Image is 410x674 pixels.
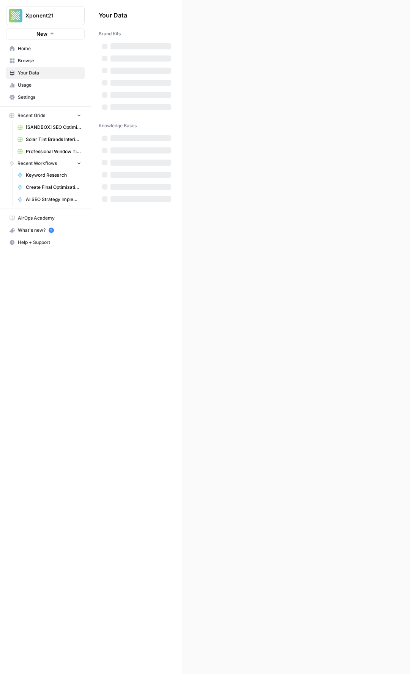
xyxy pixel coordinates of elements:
[14,121,85,133] a: [SANDBOX] SEO Optimizations
[49,228,54,233] a: 5
[18,94,81,101] span: Settings
[50,228,52,232] text: 5
[18,70,81,76] span: Your Data
[26,124,81,131] span: [SANDBOX] SEO Optimizations
[6,28,85,40] button: New
[14,169,85,181] a: Keyword Research
[6,67,85,79] a: Your Data
[18,82,81,89] span: Usage
[26,172,81,179] span: Keyword Research
[6,212,85,224] a: AirOps Academy
[14,133,85,146] a: Solar Tint Brands Interior Page Content
[26,136,81,143] span: Solar Tint Brands Interior Page Content
[6,43,85,55] a: Home
[99,122,137,129] span: Knowledge Bases
[9,9,22,22] img: Xponent21 Logo
[26,148,81,155] span: Professional Window Tinting
[17,112,45,119] span: Recent Grids
[36,30,47,38] span: New
[18,215,81,222] span: AirOps Academy
[25,12,71,19] span: Xponent21
[14,193,85,206] a: AI SEO Strategy Implementation
[26,196,81,203] span: AI SEO Strategy Implementation
[18,45,81,52] span: Home
[6,110,85,121] button: Recent Grids
[99,11,165,20] span: Your Data
[6,55,85,67] a: Browse
[6,158,85,169] button: Recent Workflows
[18,57,81,64] span: Browse
[6,6,85,25] button: Workspace: Xponent21
[14,146,85,158] a: Professional Window Tinting
[18,239,81,246] span: Help + Support
[6,91,85,103] a: Settings
[14,181,85,193] a: Create Final Optimizations Roadmap
[17,160,57,167] span: Recent Workflows
[99,30,121,37] span: Brand Kits
[6,236,85,248] button: Help + Support
[6,79,85,91] a: Usage
[6,225,84,236] div: What's new?
[6,224,85,236] button: What's new? 5
[26,184,81,191] span: Create Final Optimizations Roadmap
